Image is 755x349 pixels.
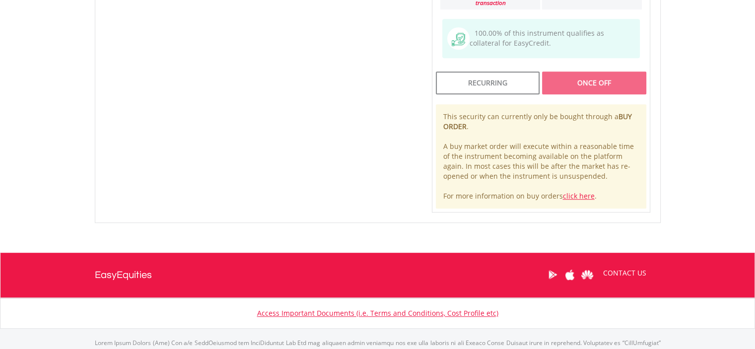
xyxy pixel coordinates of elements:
[436,71,540,94] div: Recurring
[452,33,465,46] img: collateral-qualifying-green.svg
[596,259,653,287] a: CONTACT US
[443,112,632,131] b: BUY ORDER
[542,71,646,94] div: Once Off
[257,308,498,318] a: Access Important Documents (i.e. Terms and Conditions, Cost Profile etc)
[561,259,579,290] a: Apple
[579,259,596,290] a: Huawei
[544,259,561,290] a: Google Play
[436,104,646,209] div: This security can currently only be bought through a . A buy market order will execute within a r...
[470,28,604,48] span: 100.00% of this instrument qualifies as collateral for EasyCredit.
[563,191,595,201] a: click here
[95,253,152,297] a: EasyEquities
